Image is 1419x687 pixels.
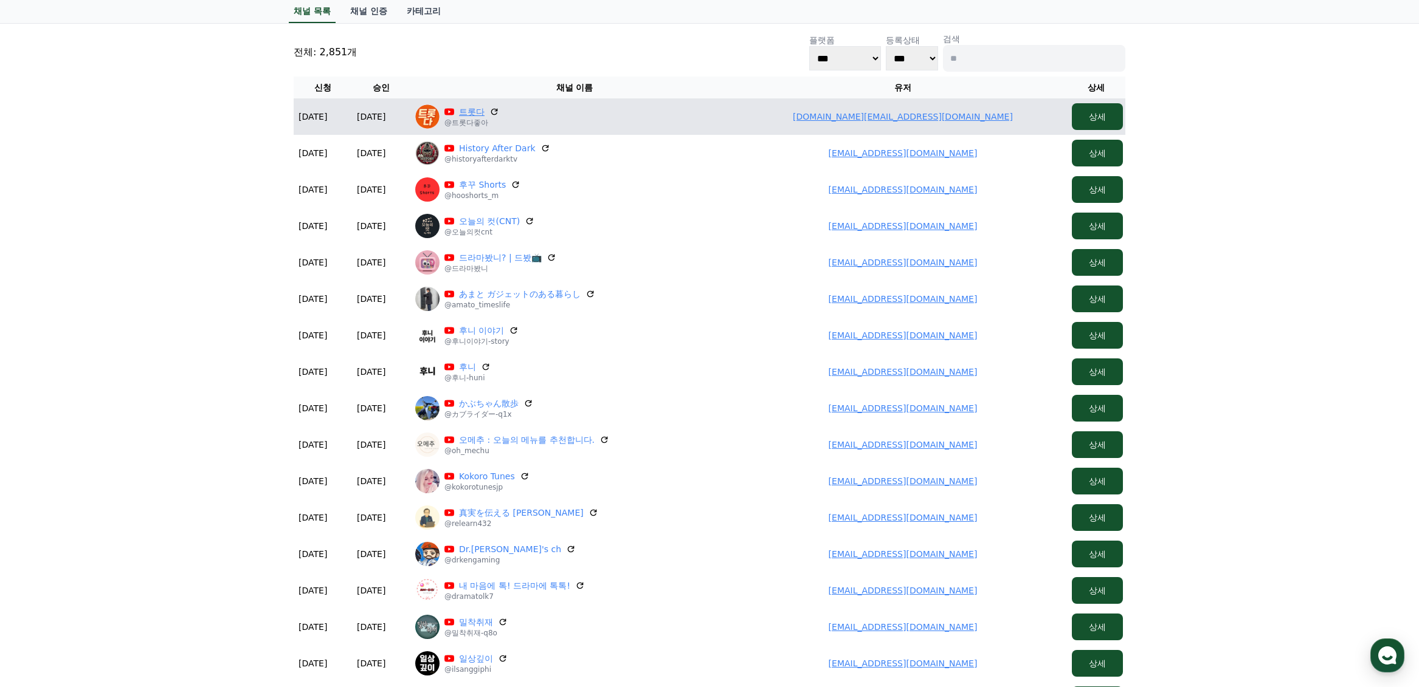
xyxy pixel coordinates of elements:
[829,658,978,668] a: [EMAIL_ADDRESS][DOMAIN_NAME]
[357,111,385,123] p: [DATE]
[739,77,1067,98] th: 유저
[829,185,978,194] a: [EMAIL_ADDRESS][DOMAIN_NAME]
[357,147,385,159] p: [DATE]
[444,154,550,164] p: @historyafterdarktv
[299,475,327,487] p: [DATE]
[299,511,327,524] p: [DATE]
[415,578,440,603] img: 내 마음에 톡! 드라마에 톡톡!
[829,221,978,231] a: [EMAIL_ADDRESS][DOMAIN_NAME]
[299,256,327,268] p: [DATE]
[410,77,739,98] th: 채널 이름
[415,287,440,311] img: あまと ガジェットのある暮らし
[157,385,233,415] a: 설정
[299,548,327,560] p: [DATE]
[357,329,385,341] p: [DATE]
[829,440,978,449] a: [EMAIL_ADDRESS][DOMAIN_NAME]
[357,584,385,596] p: [DATE]
[357,220,385,232] p: [DATE]
[299,147,327,159] p: [DATE]
[459,470,515,482] a: Kokoro Tunes
[299,220,327,232] p: [DATE]
[459,652,493,665] a: 일상깊이
[459,288,581,300] a: あまと ガジェットのある暮らし
[444,519,598,528] p: @relearn432
[444,191,520,200] p: @hooshorts_m
[4,385,80,415] a: 홈
[1072,330,1123,340] a: 상세
[459,507,584,519] a: 真実を伝える [PERSON_NAME]
[357,183,385,196] p: [DATE]
[459,106,485,118] a: 트롯다
[829,148,978,158] a: [EMAIL_ADDRESS][DOMAIN_NAME]
[299,657,327,669] p: [DATE]
[829,403,978,413] a: [EMAIL_ADDRESS][DOMAIN_NAME]
[459,251,542,264] a: 드라마봤니? | 드봤📺
[415,214,440,238] img: 오늘의 컷(CNT)
[415,615,440,639] img: 밀착취재
[444,409,533,419] p: @カブライダー-q1x
[1072,504,1123,531] button: 상세
[111,404,126,414] span: 대화
[1072,468,1123,494] button: 상세
[1072,513,1123,522] a: 상세
[1072,358,1123,385] button: 상세
[299,621,327,633] p: [DATE]
[444,227,534,237] p: @오늘의컷cnt
[1072,403,1123,413] a: 상세
[1072,294,1123,304] a: 상세
[299,402,327,414] p: [DATE]
[352,77,410,98] th: 승인
[294,77,352,98] th: 신청
[1072,622,1123,632] a: 상세
[1072,140,1123,166] button: 상세
[415,432,440,457] img: 오메추 : 오늘의 메뉴를 추천합니다.
[1072,185,1123,194] a: 상세
[357,621,385,633] p: [DATE]
[809,34,881,46] p: 플랫폼
[415,323,440,347] img: 후니 이야기
[829,294,978,304] a: [EMAIL_ADDRESS][DOMAIN_NAME]
[415,360,440,384] img: 후니
[1072,549,1123,559] a: 상세
[1072,213,1123,239] button: 상세
[886,34,938,46] p: 등록상태
[459,579,570,592] a: 내 마음에 톡! 드라마에 톡톡!
[829,513,978,522] a: [EMAIL_ADDRESS][DOMAIN_NAME]
[299,183,327,196] p: [DATE]
[444,118,499,128] p: @트롯다좋아
[1072,586,1123,595] a: 상세
[829,476,978,486] a: [EMAIL_ADDRESS][DOMAIN_NAME]
[459,616,493,628] a: 밀착취재
[415,469,440,493] img: Kokoro Tunes
[829,622,978,632] a: [EMAIL_ADDRESS][DOMAIN_NAME]
[459,397,519,409] a: かぶちゃん散歩
[444,264,556,273] p: @드라마봤니
[299,329,327,341] p: [DATE]
[415,141,440,165] img: History After Dark
[357,402,385,414] p: [DATE]
[415,542,440,566] img: Dr.KEN's ch
[299,439,327,451] p: [DATE]
[444,300,595,310] p: @amato_timeslife
[1072,103,1123,130] button: 상세
[444,482,530,492] p: @kokorotunesjp
[793,112,1013,121] a: [DOMAIN_NAME][EMAIL_ADDRESS][DOMAIN_NAME]
[357,293,385,305] p: [DATE]
[357,366,385,378] p: [DATE]
[357,256,385,268] p: [DATE]
[415,505,440,530] img: 真実を伝える 正直 真太郎
[299,366,327,378] p: [DATE]
[357,548,385,560] p: [DATE]
[444,665,508,674] p: @ilsanggiphi
[1072,614,1123,640] button: 상세
[1072,249,1123,276] button: 상세
[444,628,508,638] p: @밀착취재-q8o
[459,179,506,191] a: 후꾸 Shorts
[829,330,978,340] a: [EMAIL_ADDRESS][DOMAIN_NAME]
[299,111,327,123] p: [DATE]
[415,250,440,275] img: 드라마봤니? | 드봤📺
[299,293,327,305] p: [DATE]
[415,104,440,129] img: 트롯다
[415,651,440,675] img: 일상깊이
[1072,285,1123,312] button: 상세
